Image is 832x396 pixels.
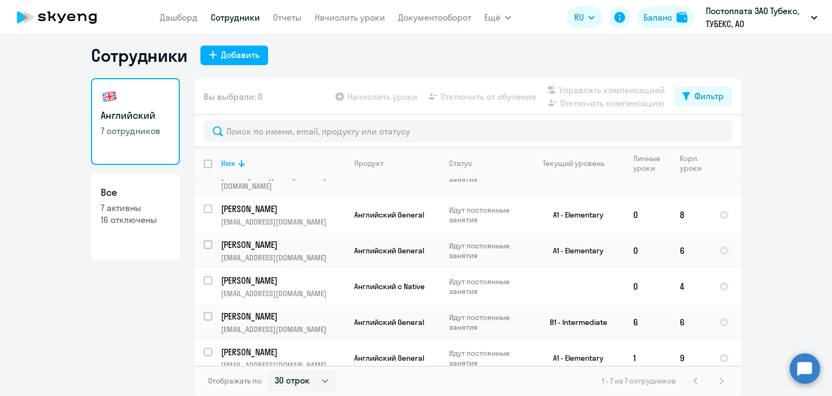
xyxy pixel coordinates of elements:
p: [EMAIL_ADDRESS][DOMAIN_NAME] [221,289,345,298]
h3: Все [101,186,170,200]
a: [PERSON_NAME] [221,239,345,251]
span: RU [574,11,584,24]
div: Личные уроки [633,154,664,173]
p: 16 отключены [101,214,170,226]
button: Балансbalance [637,7,694,28]
a: Английский7 сотрудников [91,78,180,165]
p: [EMAIL_ADDRESS][DOMAIN_NAME] [221,217,345,227]
p: [EMAIL_ADDRESS][DOMAIN_NAME] [221,253,345,263]
div: Продукт [354,158,440,168]
td: 0 [625,233,671,269]
a: [PERSON_NAME] [221,203,345,215]
p: Идут постоянные занятия [449,348,523,368]
a: [PERSON_NAME] [221,274,345,286]
td: A1 - Elementary [524,340,625,376]
input: Поиск по имени, email, продукту или статусу [204,120,732,142]
a: [PERSON_NAME] [221,346,345,358]
a: Начислить уроки [315,12,385,23]
span: Английский General [354,317,424,327]
td: 0 [625,197,671,233]
p: 7 активны [101,202,170,214]
td: 1 [625,340,671,376]
span: Английский General [354,210,424,220]
h3: Английский [101,108,170,123]
p: [PERSON_NAME] [221,346,343,358]
div: Статус [449,158,472,168]
span: Английский с Native [354,282,425,291]
button: RU [567,7,602,28]
td: 6 [671,304,711,340]
p: [EMAIL_ADDRESS][DOMAIN_NAME] [221,360,345,370]
a: Все7 активны16 отключены [91,174,180,260]
td: 0 [625,269,671,304]
p: Идут постоянные занятия [449,205,523,225]
div: Добавить [221,48,259,61]
span: Вы выбрали: 0 [204,90,263,103]
div: Личные уроки [633,154,671,173]
div: Имя [221,158,235,168]
td: 4 [671,269,711,304]
div: Статус [449,158,523,168]
p: Идут постоянные занятия [449,241,523,260]
p: [PERSON_NAME][EMAIL_ADDRESS][DOMAIN_NAME] [221,171,345,191]
a: Отчеты [273,12,302,23]
button: Добавить [200,46,268,65]
button: Фильтр [674,87,732,106]
span: Ещё [484,11,500,24]
p: [PERSON_NAME] [221,203,343,215]
a: Дашборд [160,12,198,23]
div: Текущий уровень [543,158,604,168]
div: Текущий уровень [532,158,624,168]
a: Документооборот [398,12,471,23]
td: 8 [671,197,711,233]
span: Отображать по: [208,376,263,386]
h1: Сотрудники [91,44,187,66]
td: A1 - Elementary [524,233,625,269]
div: Корп. уроки [680,154,710,173]
p: Идут постоянные занятия [449,277,523,296]
p: 7 сотрудников [101,125,170,137]
p: [PERSON_NAME] [221,274,343,286]
a: Сотрудники [211,12,260,23]
div: Баланс [643,11,672,24]
td: 6 [625,304,671,340]
p: [PERSON_NAME] [221,310,343,322]
button: Постоплата ЗАО Тубекс, ТУБЕКС, АО [700,4,823,30]
div: Имя [221,158,345,168]
div: Фильтр [694,90,724,103]
div: Корп. уроки [680,154,703,173]
td: 9 [671,340,711,376]
span: Английский General [354,353,424,363]
span: Английский General [354,246,424,256]
td: B1 - Intermediate [524,304,625,340]
p: Постоплата ЗАО Тубекс, ТУБЕКС, АО [706,4,807,30]
img: balance [677,12,687,23]
td: A1 - Elementary [524,197,625,233]
img: english [101,88,118,105]
a: [PERSON_NAME] [221,310,345,322]
button: Ещё [484,7,511,28]
p: [EMAIL_ADDRESS][DOMAIN_NAME] [221,324,345,334]
div: Продукт [354,158,383,168]
span: 1 - 7 из 7 сотрудников [602,376,676,386]
p: Идут постоянные занятия [449,312,523,332]
p: [PERSON_NAME] [221,239,343,251]
td: 6 [671,233,711,269]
